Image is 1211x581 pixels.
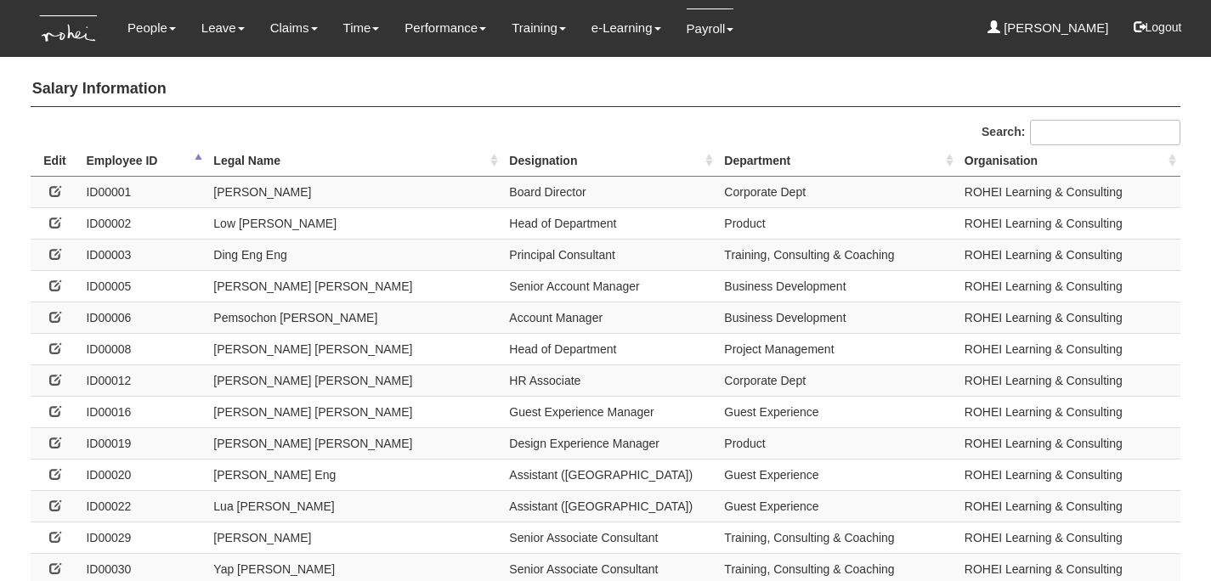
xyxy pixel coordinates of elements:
[207,427,502,459] td: [PERSON_NAME] [PERSON_NAME]
[502,333,717,364] td: Head of Department
[958,207,1181,239] td: ROHEI Learning & Consulting
[502,459,717,490] td: Assistant ([GEOGRAPHIC_DATA])
[512,8,566,48] a: Training
[270,8,318,48] a: Claims
[502,302,717,333] td: Account Manager
[502,427,717,459] td: Design Experience Manager
[717,333,957,364] td: Project Management
[207,490,502,522] td: Lua [PERSON_NAME]
[958,522,1181,553] td: ROHEI Learning & Consulting
[502,270,717,302] td: Senior Account Manager
[502,239,717,270] td: Principal Consultant
[502,490,717,522] td: Assistant ([GEOGRAPHIC_DATA])
[79,302,207,333] td: ID00006
[958,333,1181,364] td: ROHEI Learning & Consulting
[207,270,502,302] td: [PERSON_NAME] [PERSON_NAME]
[958,427,1181,459] td: ROHEI Learning & Consulting
[207,333,502,364] td: [PERSON_NAME] [PERSON_NAME]
[207,176,502,207] td: [PERSON_NAME]
[717,239,957,270] td: Training, Consulting & Coaching
[687,8,734,48] a: Payroll
[958,176,1181,207] td: ROHEI Learning & Consulting
[717,396,957,427] td: Guest Experience
[717,145,957,177] th: Department : activate to sort column ascending
[79,270,207,302] td: ID00005
[502,522,717,553] td: Senior Associate Consultant
[79,522,207,553] td: ID00029
[79,396,207,427] td: ID00016
[502,396,717,427] td: Guest Experience Manager
[1122,7,1194,48] button: Logout
[207,239,502,270] td: Ding Eng Eng
[207,145,502,177] th: Legal Name : activate to sort column ascending
[207,302,502,333] td: Pemsochon [PERSON_NAME]
[717,490,957,522] td: Guest Experience
[958,490,1181,522] td: ROHEI Learning & Consulting
[31,72,1181,107] h4: Salary Information
[717,270,957,302] td: Business Development
[717,364,957,396] td: Corporate Dept
[405,8,486,48] a: Performance
[207,207,502,239] td: Low [PERSON_NAME]
[207,396,502,427] td: [PERSON_NAME] [PERSON_NAME]
[958,239,1181,270] td: ROHEI Learning & Consulting
[79,459,207,490] td: ID00020
[79,145,207,177] th: Employee ID : activate to sort column descending
[958,302,1181,333] td: ROHEI Learning & Consulting
[982,120,1180,145] label: Search:
[958,364,1181,396] td: ROHEI Learning & Consulting
[1030,120,1180,145] input: Search:
[502,364,717,396] td: HR Associate
[79,490,207,522] td: ID00022
[958,145,1181,177] th: Organisation : activate to sort column ascending
[343,8,380,48] a: Time
[987,8,1109,48] a: [PERSON_NAME]
[502,145,717,177] th: Designation : activate to sort column ascending
[717,522,957,553] td: Training, Consulting & Coaching
[502,207,717,239] td: Head of Department
[717,459,957,490] td: Guest Experience
[591,8,661,48] a: e-Learning
[717,302,957,333] td: Business Development
[207,364,502,396] td: [PERSON_NAME] [PERSON_NAME]
[31,145,80,177] th: Edit
[958,396,1181,427] td: ROHEI Learning & Consulting
[79,207,207,239] td: ID00002
[717,427,957,459] td: Product
[207,522,502,553] td: [PERSON_NAME]
[79,333,207,364] td: ID00008
[201,8,245,48] a: Leave
[958,270,1181,302] td: ROHEI Learning & Consulting
[127,8,176,48] a: People
[79,364,207,396] td: ID00012
[502,176,717,207] td: Board Director
[958,459,1181,490] td: ROHEI Learning & Consulting
[79,239,207,270] td: ID00003
[79,427,207,459] td: ID00019
[79,176,207,207] td: ID00001
[717,207,957,239] td: Product
[717,176,957,207] td: Corporate Dept
[207,459,502,490] td: [PERSON_NAME] Eng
